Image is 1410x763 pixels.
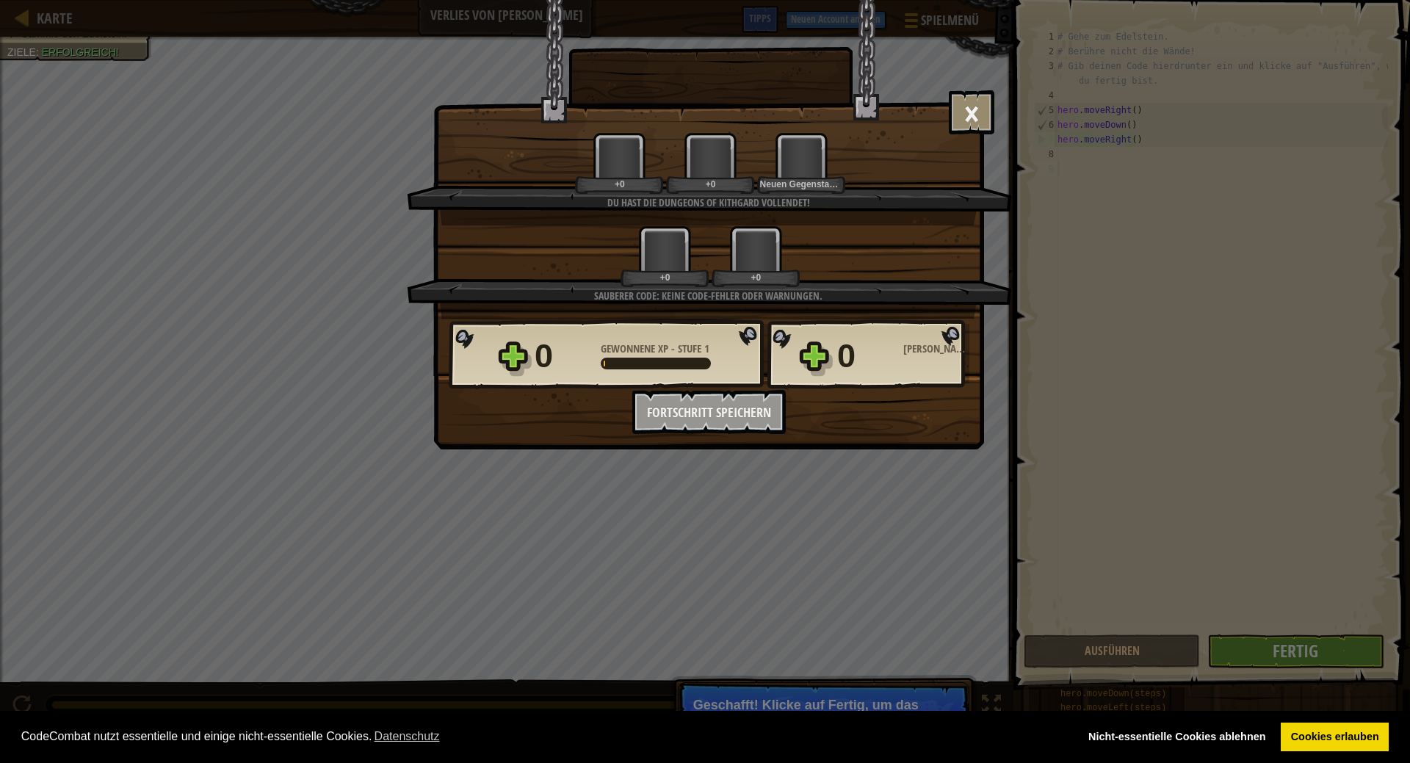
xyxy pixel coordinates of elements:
div: +0 [623,272,706,283]
div: 0 [535,333,592,380]
button: × [949,90,994,134]
span: 1 [704,341,709,356]
span: Stufe [675,341,704,356]
span: CodeCombat nutzt essentielle und einige nicht-essentielle Cookies. [21,726,1067,748]
div: 0 [837,333,894,380]
div: +0 [578,178,661,189]
span: Gewonnene XP [601,341,671,356]
div: +0 [669,178,752,189]
div: - [601,342,709,355]
div: Sauberer Code: keine Code-Fehler oder Warnungen. [477,289,940,303]
a: learn more about cookies [372,726,441,748]
a: deny cookies [1078,723,1276,752]
a: allow cookies [1281,723,1389,752]
div: [PERSON_NAME] [903,342,969,355]
div: Du hast die Dungeons of Kithgard vollendet! [477,195,940,210]
div: Neuen Gegenstand gewonnen [760,178,843,189]
div: +0 [715,272,798,283]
